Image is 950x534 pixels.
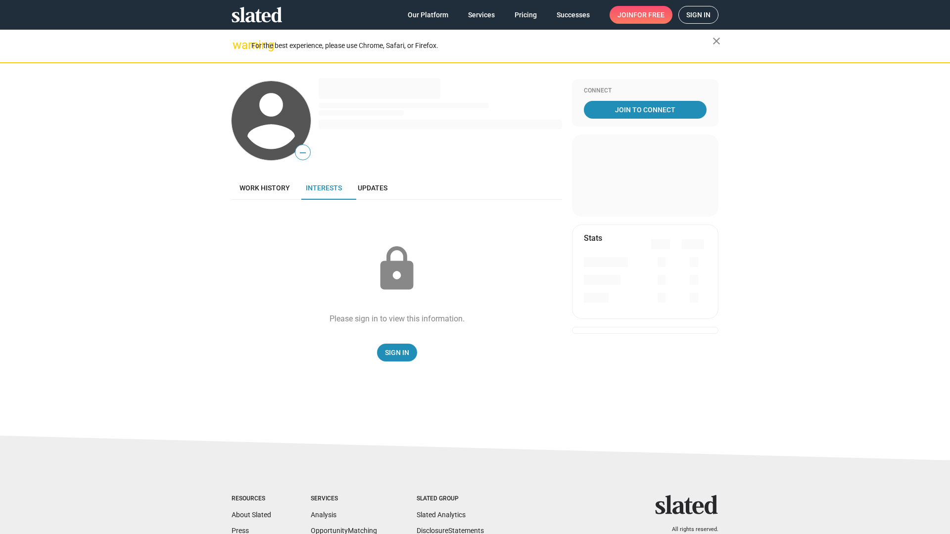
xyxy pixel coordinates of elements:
[311,511,336,519] a: Analysis
[610,6,672,24] a: Joinfor free
[239,184,290,192] span: Work history
[549,6,598,24] a: Successes
[330,313,465,324] div: Please sign in to view this information.
[350,176,395,200] a: Updates
[507,6,545,24] a: Pricing
[686,6,711,23] span: Sign in
[417,495,484,503] div: Slated Group
[417,511,466,519] a: Slated Analytics
[584,87,707,95] div: Connect
[232,495,271,503] div: Resources
[584,233,602,243] mat-card-title: Stats
[232,511,271,519] a: About Slated
[251,39,712,52] div: For the best experience, please use Chrome, Safari, or Firefox.
[377,344,417,361] a: Sign In
[385,344,409,361] span: Sign In
[557,6,590,24] span: Successes
[232,176,298,200] a: Work history
[515,6,537,24] span: Pricing
[358,184,387,192] span: Updates
[711,35,722,47] mat-icon: close
[400,6,456,24] a: Our Platform
[233,39,244,51] mat-icon: warning
[617,6,665,24] span: Join
[298,176,350,200] a: Interests
[460,6,503,24] a: Services
[678,6,718,24] a: Sign in
[468,6,495,24] span: Services
[306,184,342,192] span: Interests
[633,6,665,24] span: for free
[295,146,310,159] span: —
[311,495,377,503] div: Services
[408,6,448,24] span: Our Platform
[372,244,422,294] mat-icon: lock
[586,101,705,119] span: Join To Connect
[584,101,707,119] a: Join To Connect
